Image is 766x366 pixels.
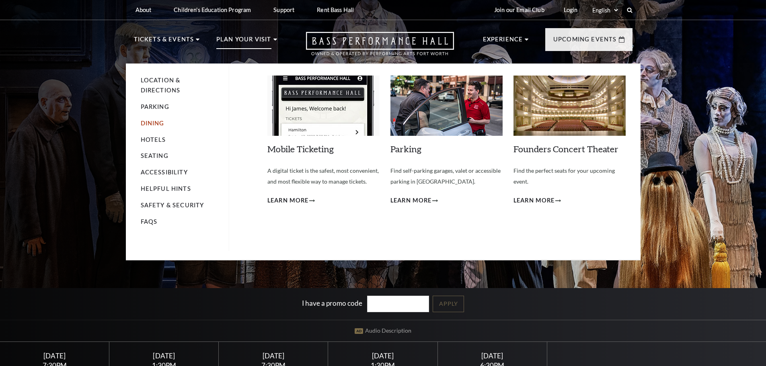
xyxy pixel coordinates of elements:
[141,77,181,94] a: Location & Directions
[136,6,152,13] p: About
[513,76,626,136] img: seating-chart-mnav.jpg
[141,169,188,176] a: Accessibility
[317,6,354,13] p: Rent Bass Hall
[216,35,271,49] p: Plan Your Visit
[134,35,194,49] p: Tickets & Events
[513,196,561,206] a: Learn More
[390,196,432,206] span: Learn More
[483,35,523,49] p: Experience
[390,166,503,187] p: Find self-parking garages, valet or accessible parking in [GEOGRAPHIC_DATA].
[141,202,204,209] a: Safety & Security
[174,6,251,13] p: Children's Education Program
[513,196,555,206] span: Learn More
[591,6,619,14] select: Select:
[119,352,209,360] div: [DATE]
[447,352,537,360] div: [DATE]
[390,143,421,154] a: Parking
[267,166,380,187] p: A digital ticket is the safest, most convenient, and most flexible way to manage tickets.
[553,35,617,49] p: Upcoming Events
[267,76,380,136] img: meganav_mobileticketing_279x150.jpg
[228,352,318,360] div: [DATE]
[513,166,626,187] p: Find the perfect seats for your upcoming event.
[302,299,362,307] label: I have a promo code
[390,196,438,206] a: Learn More
[338,352,428,360] div: [DATE]
[141,185,191,192] a: Helpful Hints
[267,143,334,154] a: Mobile Ticketing
[141,120,164,127] a: Dining
[390,76,503,136] img: valet_meganav_279x150.jpg
[267,196,315,206] a: Learn More
[141,152,168,159] a: Seating
[141,136,166,143] a: Hotels
[141,218,158,225] a: FAQs
[141,103,169,110] a: Parking
[267,196,309,206] span: Learn More
[513,143,618,154] a: Founders Concert Theater
[273,6,294,13] p: Support
[10,352,100,360] div: [DATE]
